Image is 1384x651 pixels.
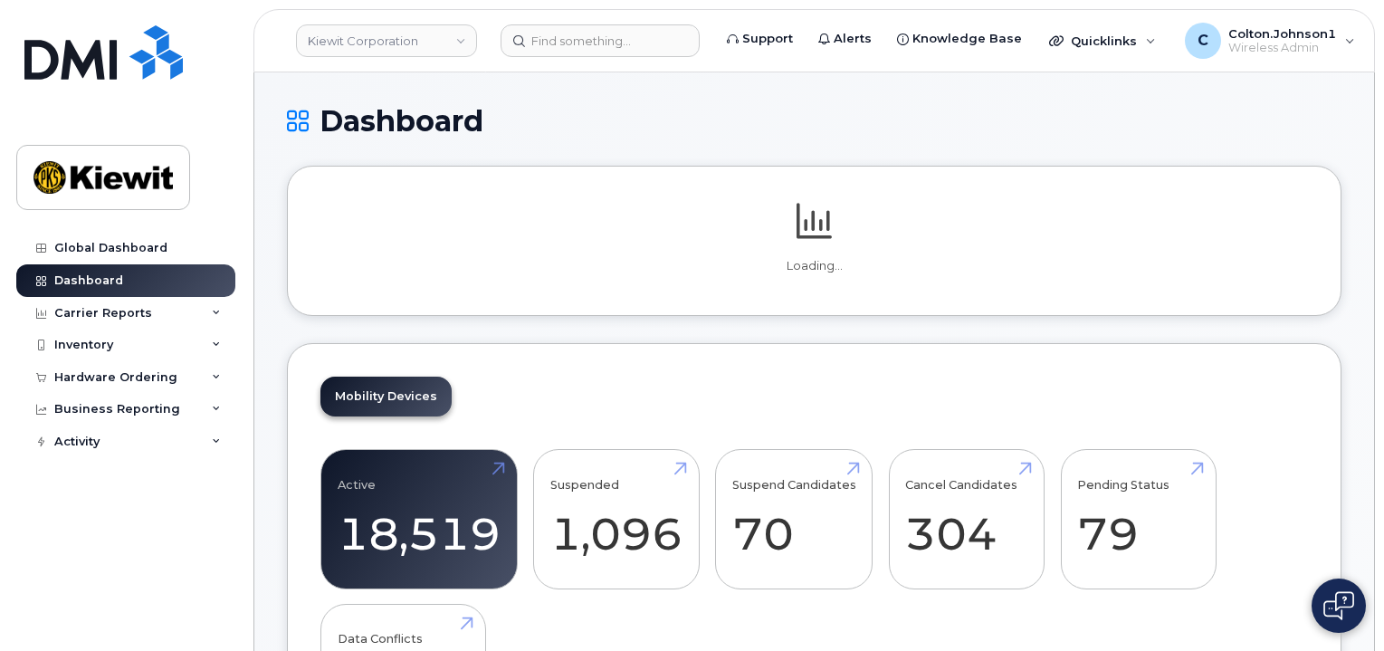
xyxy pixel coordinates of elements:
a: Suspend Candidates 70 [732,460,856,579]
a: Mobility Devices [320,377,452,416]
a: Pending Status 79 [1077,460,1199,579]
a: Active 18,519 [338,460,501,579]
a: Suspended 1,096 [550,460,682,579]
p: Loading... [320,258,1308,274]
a: Cancel Candidates 304 [905,460,1027,579]
img: Open chat [1323,591,1354,620]
h1: Dashboard [287,105,1341,137]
